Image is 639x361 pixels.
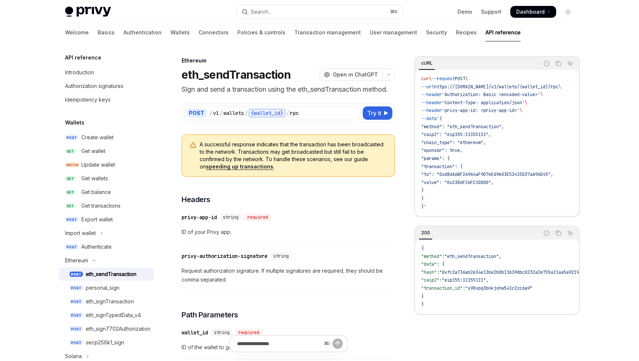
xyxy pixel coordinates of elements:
[182,266,395,284] span: Request authorization signature. If multiple signatures are required, they should be comma separa...
[421,100,442,106] span: --header
[463,285,465,291] span: :
[442,100,525,106] span: 'Content-Type: application/json'
[457,8,472,16] a: Demo
[499,253,501,259] span: ,
[421,171,553,177] span: "to": "0xd8dA6BF26964aF9D7eEd9e03E53415D37aA96045",
[455,76,465,82] span: POST
[170,24,190,41] a: Wallets
[189,142,197,149] svg: Warning
[199,24,229,41] a: Connectors
[86,311,141,320] div: eth_signTypedData_v4
[182,214,217,221] div: privy-app-id
[251,7,271,16] div: Search...
[59,309,154,322] a: POSTeth_signTypedData_v4
[81,160,115,169] div: Update wallet
[65,229,96,238] div: Import wallet
[59,213,154,226] a: POSTExport wallet
[59,199,154,212] a: GETGet transactions
[248,109,285,118] div: {wallet_id}
[421,261,437,267] span: "data"
[65,7,111,17] img: light logo
[81,147,105,156] div: Get wallet
[437,116,442,122] span: '{
[81,201,121,210] div: Get transactions
[59,93,154,106] a: Idempotency keys
[486,277,488,283] span: ,
[245,109,248,117] div: /
[59,240,154,253] a: POSTAuthenticate
[421,124,504,130] span: "method": "eth_sendTransaction",
[434,84,558,90] span: https://[DOMAIN_NAME]/v1/wallets/{wallet_id}/rpc
[421,180,494,185] span: "value": "0x2386F26FC10000",
[65,176,75,181] span: GET
[290,109,299,117] div: rpc
[421,140,486,146] span: "chain_type": "ethereum",
[59,66,154,79] a: Introduction
[516,8,545,16] span: Dashboard
[214,330,230,336] span: string
[421,187,424,193] span: }
[456,24,477,41] a: Recipes
[367,109,381,118] span: Try it
[442,253,444,259] span: :
[421,164,463,170] span: "transaction": {
[98,24,115,41] a: Basics
[421,132,491,137] span: "caip2": "eip155:11155111",
[390,9,398,15] span: ⌘ K
[65,162,80,168] span: PATCH
[421,147,463,153] span: "sponsor": true,
[65,68,94,77] div: Introduction
[419,59,435,68] div: cURL
[65,352,82,361] div: Solana
[81,174,108,183] div: Get wallets
[70,299,83,304] span: POST
[442,92,540,98] span: 'Authorization: Basic <encoded-value>'
[209,109,212,117] div: /
[182,310,238,320] span: Path Parameters
[59,172,154,185] a: GETGet wallets
[65,203,75,209] span: GET
[65,118,84,127] h5: Wallets
[65,244,78,250] span: POST
[421,108,442,113] span: --header
[223,109,244,117] div: wallets
[244,214,271,221] div: required
[554,228,563,238] button: Copy the contents from the code block
[187,109,206,118] div: POST
[206,163,273,170] a: speeding up transactions
[439,269,615,275] span: "0xfc3a736ab2e34e13be2b0b11b39dbc0232a2e755a11aa5a9219890d3b2c6c7d8"
[65,24,89,41] a: Welcome
[65,82,124,91] div: Authorization signatures
[421,76,432,82] span: curl
[370,24,417,41] a: User management
[59,295,154,308] a: POSTeth_signTransaction
[70,285,83,291] span: POST
[59,281,154,294] a: POSTpersonal_sign
[465,76,468,82] span: \
[540,92,543,98] span: \
[213,109,219,117] div: v1
[86,283,119,292] div: personal_sign
[182,329,208,336] div: wallet_id
[237,5,402,18] button: Open search
[421,285,463,291] span: "transaction_id"
[562,6,574,18] button: Toggle dark mode
[70,340,83,345] span: POST
[81,133,114,142] div: Create wallet
[70,272,83,277] span: POST
[237,24,285,41] a: Policies & controls
[437,261,444,267] span: : {
[65,95,111,104] div: Idempotency keys
[237,336,321,352] input: Ask a question...
[525,100,527,106] span: \
[437,269,439,275] span: :
[81,242,112,251] div: Authenticate
[319,68,382,81] button: Open in ChatGPT
[182,194,210,205] span: Headers
[59,185,154,199] a: GETGet balance
[200,141,387,170] span: A successful response indicates that the transaction has been broadcasted to the network. Transac...
[86,297,134,306] div: eth_signTransaction
[421,301,424,307] span: }
[421,269,437,275] span: "hash"
[220,109,223,117] div: /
